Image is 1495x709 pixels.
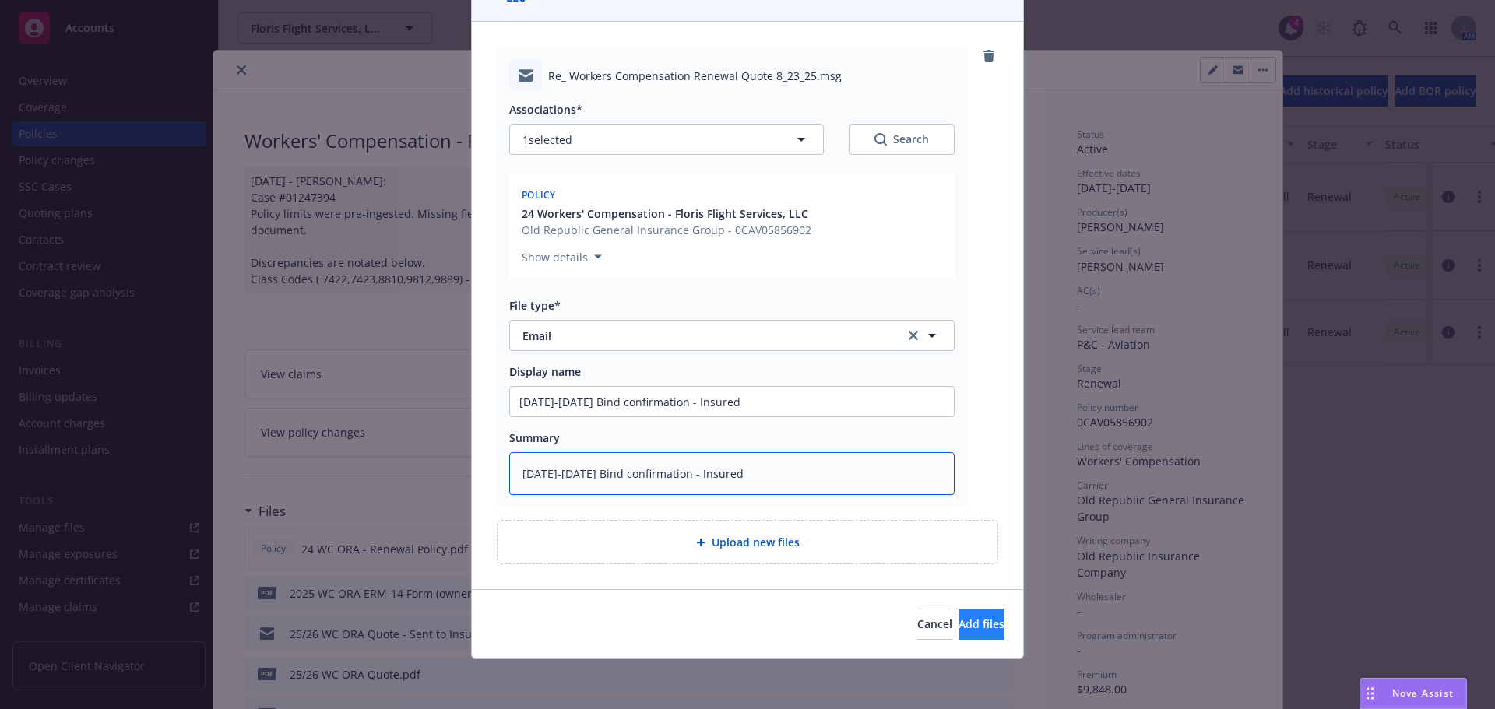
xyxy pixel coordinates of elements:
span: Upload new files [712,534,800,550]
div: Drag to move [1360,679,1380,708]
span: Nova Assist [1392,686,1454,700]
div: Upload new files [497,520,998,564]
span: Cancel [917,616,952,631]
button: Nova Assist [1360,678,1467,709]
button: Add files [959,609,1004,640]
button: Cancel [917,609,952,640]
span: Add files [959,616,1004,631]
